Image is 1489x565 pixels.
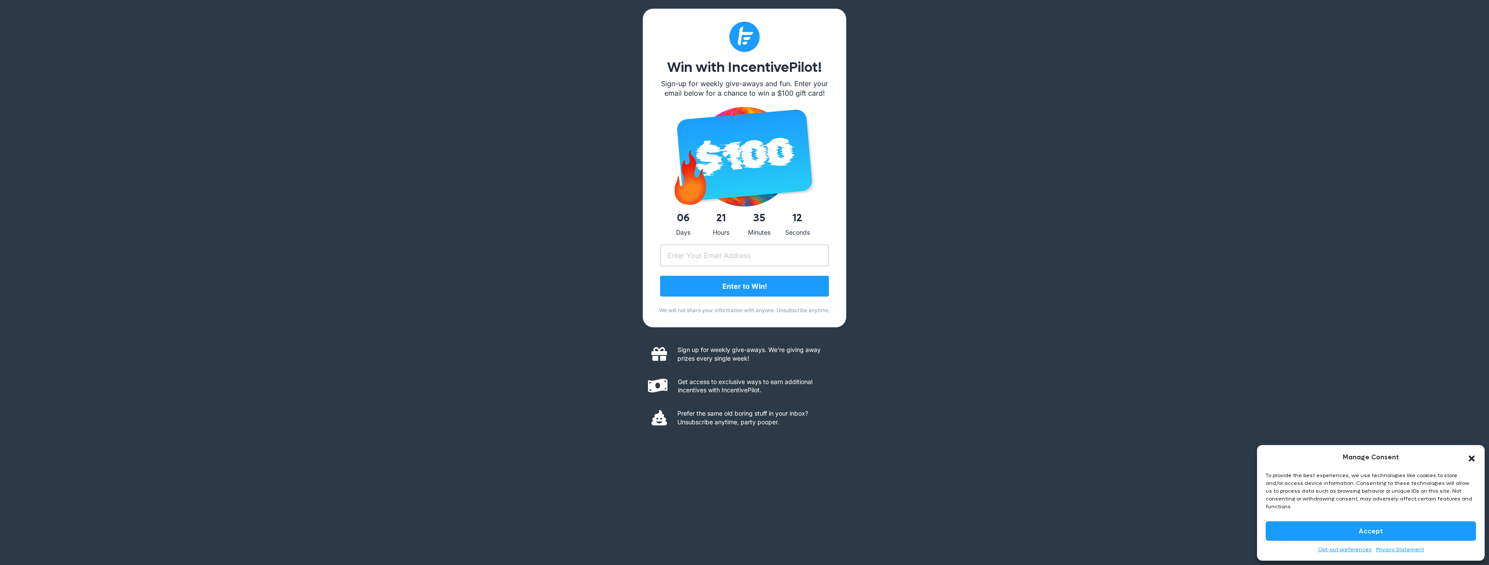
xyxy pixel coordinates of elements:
[729,22,760,52] img: Subtract (1)
[660,245,829,266] input: Enter Your Email Address
[677,345,838,362] p: Sign up for weekly give-aways. We’re giving away prizes every single week!
[742,209,777,227] span: 35
[780,209,815,227] span: 12
[1376,545,1424,554] a: Privacy Statement
[677,409,838,426] p: Prefer the same old boring stuff in your inbox? Unsubscribe anytime, party pooper.
[660,79,829,98] p: Sign-up for weekly give-aways and fun. Enter your email below for a chance to win a $100 gift card!
[664,107,825,207] img: iPhone 16 - 73
[742,227,777,238] div: Minutes
[660,146,721,207] img: giphy (2)
[780,227,815,238] div: Seconds
[1318,545,1372,554] a: Opt-out preferences
[666,209,700,227] span: 06
[704,227,738,238] div: Hours
[704,209,738,227] span: 21
[1266,471,1475,510] div: To provide the best experiences, we use technologies like cookies to store and/or access device i...
[666,227,700,238] div: Days
[678,378,838,394] p: Get access to exclusive ways to earn additional incentives with IncentivePilot.
[1467,453,1476,462] div: Close dialog
[656,307,833,314] p: We will not share your information with anyone. Unsubscribe anytime.
[660,276,829,297] input: Enter to Win!
[660,61,829,74] h1: Win with IncentivePilot!
[1343,452,1399,463] div: Manage Consent
[1266,521,1476,541] button: Accept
